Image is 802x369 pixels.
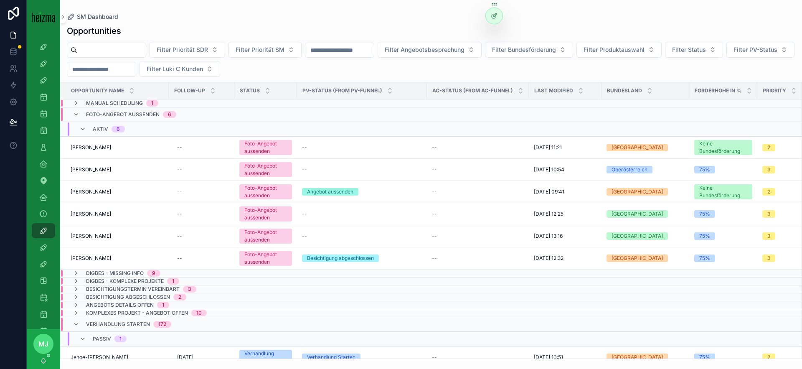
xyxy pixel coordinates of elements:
div: Oberösterreich [612,166,647,173]
div: -- [177,166,182,173]
a: Oberösterreich [607,166,684,173]
div: 3 [767,210,770,218]
a: [DATE] 09:41 [534,188,596,195]
span: [PERSON_NAME] [71,211,111,217]
a: Verhandlung Starten [302,354,422,361]
div: 1 [172,278,174,285]
a: -- [432,188,524,195]
span: Last Modified [534,87,573,94]
a: [DATE] 12:25 [534,211,596,217]
span: [PERSON_NAME] [71,144,111,151]
button: Select Button [228,42,302,58]
div: 6 [117,126,120,132]
span: Besichtigungstermin vereinbart [86,286,180,293]
span: Komplexes Projekt - Angebot offen [86,310,188,316]
button: Select Button [485,42,573,58]
div: -- [177,211,182,217]
div: [GEOGRAPHIC_DATA] [612,232,663,240]
div: Foto-Angebot aussenden [244,251,287,266]
a: Verhandlung Starten [239,350,292,365]
span: Filter Produktauswahl [584,46,645,54]
a: [PERSON_NAME] [71,255,164,262]
div: [GEOGRAPHIC_DATA] [612,354,663,361]
span: [DATE] 10:54 [534,166,564,173]
span: Passiv [93,336,111,342]
div: Keine Bundesförderung [699,184,747,199]
span: Filter Priorität SM [236,46,284,54]
span: Jenoe-[PERSON_NAME] [71,354,128,361]
div: scrollable content [27,33,60,329]
div: -- [177,233,182,239]
div: 1 [151,100,153,107]
span: [PERSON_NAME] [71,166,111,173]
span: -- [432,211,437,217]
a: -- [302,211,422,217]
a: [GEOGRAPHIC_DATA] [607,254,684,262]
a: Jenoe-[PERSON_NAME] [71,354,164,361]
img: App logo [32,11,55,22]
a: -- [432,166,524,173]
div: [GEOGRAPHIC_DATA] [612,144,663,151]
div: 10 [196,310,202,316]
button: Select Button [576,42,662,58]
span: Aktiv [93,126,108,132]
span: [PERSON_NAME] [71,255,111,262]
span: [DATE] [177,354,193,361]
span: -- [302,144,307,151]
span: Follow-up [174,87,205,94]
span: DigBes - Komplexe Projekte [86,278,164,285]
a: -- [302,144,422,151]
a: [GEOGRAPHIC_DATA] [607,354,684,361]
span: -- [432,144,437,151]
span: -- [302,166,307,173]
span: [DATE] 13:16 [534,233,563,239]
a: SM Dashboard [67,13,118,21]
div: Besichtigung abgeschlossen [307,254,374,262]
a: [DATE] 13:16 [534,233,596,239]
span: -- [432,255,437,262]
a: Foto-Angebot aussenden [239,229,292,244]
a: -- [174,163,229,176]
div: 3 [767,232,770,240]
div: Keine Bundesförderung [699,140,747,155]
button: Select Button [378,42,482,58]
a: -- [174,229,229,243]
div: -- [177,255,182,262]
span: Filter Status [672,46,706,54]
span: [DATE] 09:41 [534,188,564,195]
span: AC-Status (from AC-Funnel) [432,87,513,94]
a: -- [432,255,524,262]
div: Foto-Angebot aussenden [244,162,287,177]
a: -- [302,233,422,239]
a: [PERSON_NAME] [71,144,164,151]
div: 9 [152,270,155,277]
span: Priority [763,87,786,94]
a: Keine Bundesförderung [694,184,752,199]
a: -- [432,144,524,151]
div: -- [177,144,182,151]
span: SM Dashboard [77,13,118,21]
a: Besichtigung abgeschlossen [302,254,422,262]
span: -- [432,233,437,239]
span: Verhandlung Starten [86,321,150,328]
a: [GEOGRAPHIC_DATA] [607,188,684,196]
div: Angebot aussenden [307,188,353,196]
div: Foto-Angebot aussenden [244,140,287,155]
span: Foto-Angebot aussenden [86,111,160,118]
span: -- [432,166,437,173]
div: 172 [158,321,166,328]
span: -- [302,211,307,217]
a: 75% [694,166,752,173]
a: 75% [694,354,752,361]
div: -- [177,188,182,195]
a: -- [174,185,229,198]
span: Angebots Details Offen [86,302,154,308]
a: Angebot aussenden [302,188,422,196]
span: Förderhöhe in % [695,87,741,94]
span: Manual Scheduling [86,100,143,107]
a: -- [432,354,524,361]
span: PV-Status (from PV-Funnel) [302,87,382,94]
a: -- [432,233,524,239]
div: 75% [699,232,710,240]
span: [DATE] 10:51 [534,354,563,361]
